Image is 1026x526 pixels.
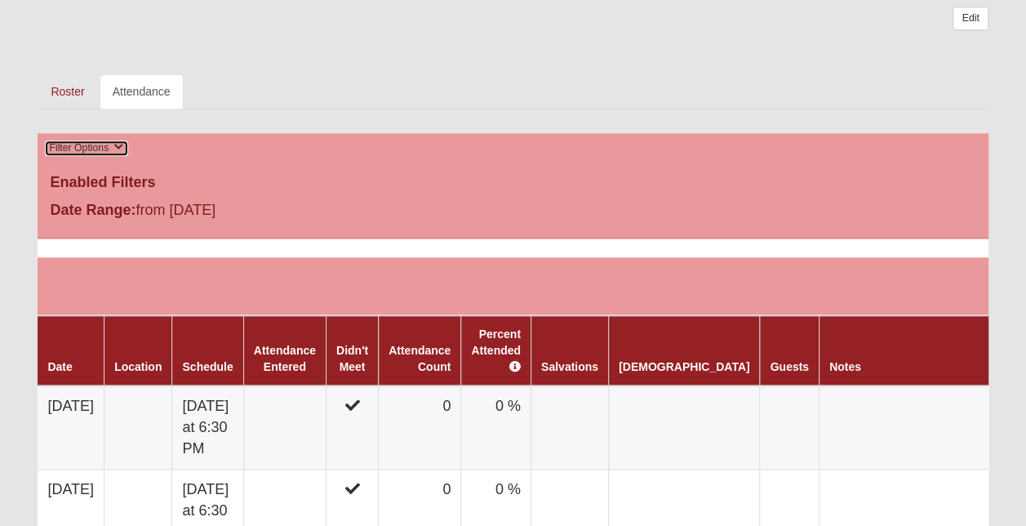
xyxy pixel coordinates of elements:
a: Date [47,360,72,373]
th: [DEMOGRAPHIC_DATA] [608,315,759,386]
a: Notes [829,360,861,373]
a: Didn't Meet [336,344,368,373]
span: HTML Size: 181 KB [253,506,349,521]
a: Percent Attended [471,328,521,373]
label: Date Range: [50,199,135,221]
th: Salvations [531,315,608,386]
h4: Enabled Filters [50,174,975,192]
td: 0 % [461,386,531,470]
a: Page Load Time: 1.80s [16,508,116,519]
td: [DATE] at 6:30 PM [172,386,243,470]
td: [DATE] [38,386,104,470]
a: Attendance Count [389,344,451,373]
td: 0 [379,386,461,470]
span: ViewState Size: 51 KB [133,506,241,521]
th: Guests [760,315,819,386]
a: Web cache enabled [361,504,370,521]
a: Edit [953,7,988,30]
div: from [DATE] [38,199,354,225]
a: Page Properties (Alt+P) [986,497,1015,521]
button: Filter Options [44,140,128,157]
a: Roster [38,74,97,109]
a: Attendance [100,74,184,109]
a: Schedule [182,360,233,373]
a: Location [114,360,162,373]
a: Attendance Entered [254,344,316,373]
